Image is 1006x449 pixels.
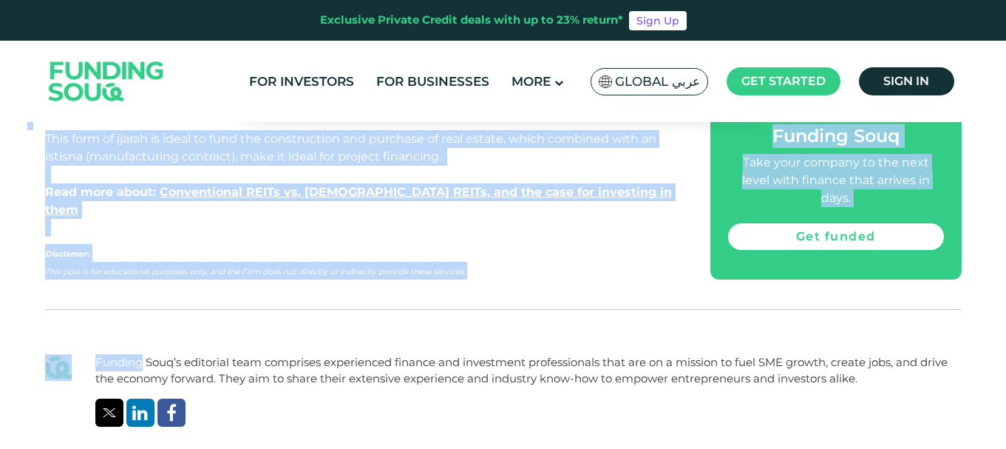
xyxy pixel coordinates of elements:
[45,132,656,163] span: This form of ijarah is ideal to fund the construction and purchase of real estate, which combined...
[629,11,687,30] a: Sign Up
[45,185,156,199] span: Read more about:
[95,354,962,388] div: Funding Souq’s editorial team comprises experienced finance and investment professionals that are...
[45,267,465,277] em: This post is for educational purposes only, and the Firm does not directly or indirectly provide ...
[512,74,551,89] span: More
[728,223,944,250] a: Get funded
[45,249,89,259] em: Disclamer:
[859,67,954,95] a: Sign in
[599,75,612,88] img: SA Flag
[34,44,179,119] img: Logo
[245,70,358,94] a: For Investors
[45,354,72,381] img: Blog Author
[772,125,900,146] span: Funding Souq
[373,70,493,94] a: For Businesses
[728,154,944,207] div: Take your company to the next level with finance that arrives in days.
[741,74,826,88] span: Get started
[615,73,700,90] span: Global عربي
[883,74,929,88] span: Sign in
[103,408,116,417] img: twitter
[320,12,623,29] div: Exclusive Private Credit deals with up to 23% return*
[45,185,672,217] a: Conventional REITs vs. [DEMOGRAPHIC_DATA] REITs, and the case for investing in them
